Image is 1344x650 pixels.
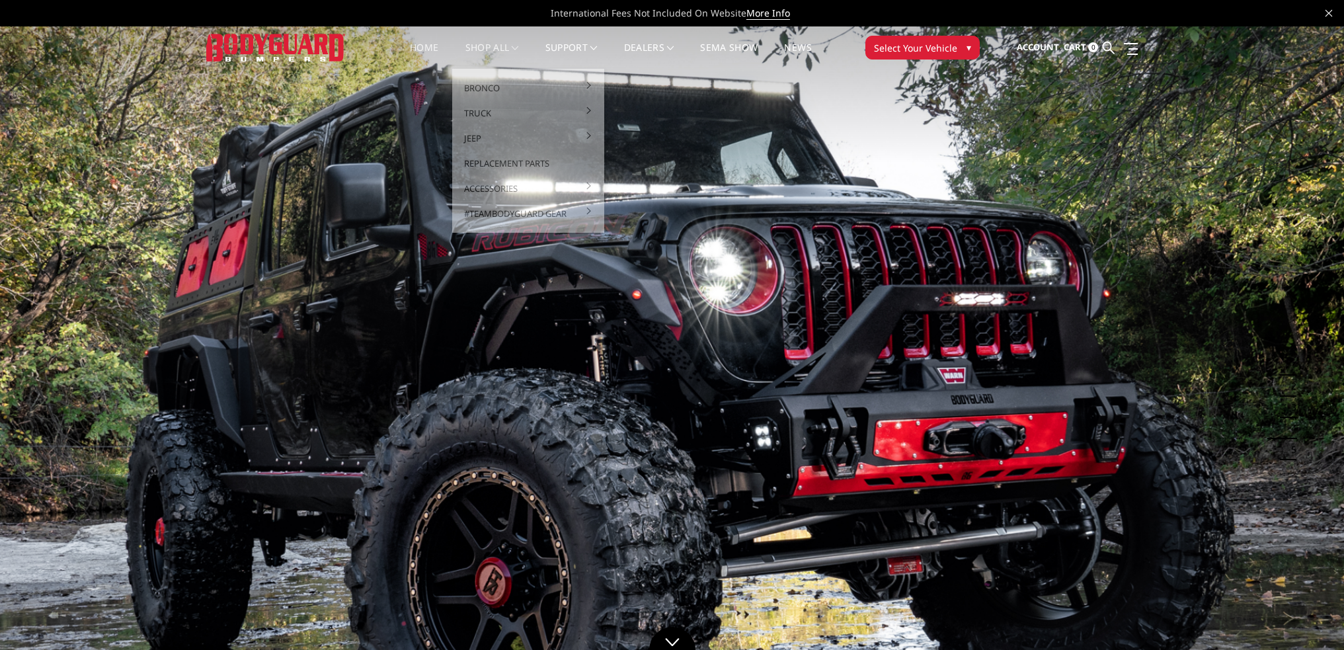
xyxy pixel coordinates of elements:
button: 3 of 5 [1283,397,1296,418]
a: Click to Down [649,627,695,650]
a: Dealers [624,43,674,69]
button: 4 of 5 [1283,418,1296,439]
span: Cart [1064,41,1086,53]
a: News [784,43,811,69]
span: Account [1017,41,1059,53]
a: Bronco [457,75,599,101]
a: Home [410,43,438,69]
a: Account [1017,30,1059,65]
span: ▾ [967,40,971,54]
a: Accessories [457,176,599,201]
a: SEMA Show [700,43,758,69]
a: More Info [746,7,790,20]
span: 0 [1088,42,1098,52]
button: Select Your Vehicle [865,36,980,60]
a: Cart 0 [1064,30,1098,65]
a: shop all [465,43,519,69]
button: 2 of 5 [1283,376,1296,397]
button: 5 of 5 [1283,439,1296,460]
a: Replacement Parts [457,151,599,176]
a: #TeamBodyguard Gear [457,201,599,226]
a: Truck [457,101,599,126]
a: Jeep [457,126,599,151]
a: Support [545,43,598,69]
span: Select Your Vehicle [874,41,957,55]
button: 1 of 5 [1283,354,1296,376]
img: BODYGUARD BUMPERS [206,34,345,61]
